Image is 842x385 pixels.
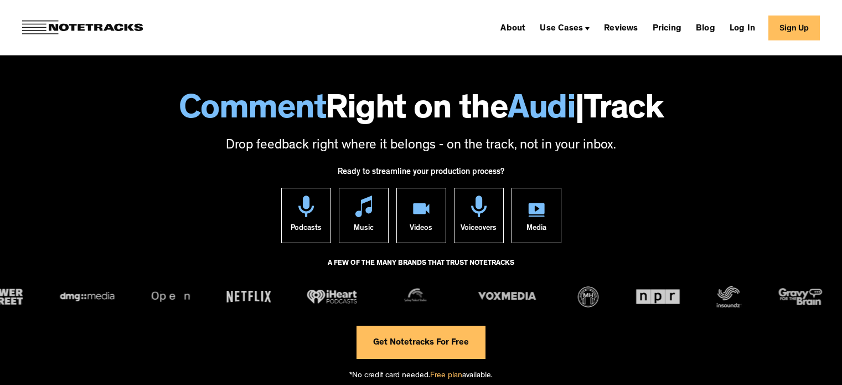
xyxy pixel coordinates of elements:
[339,188,389,243] a: Music
[354,217,374,243] div: Music
[691,19,720,37] a: Blog
[410,217,432,243] div: Videos
[496,19,530,37] a: About
[396,188,446,243] a: Videos
[357,326,485,359] a: Get Notetracks For Free
[328,254,514,284] div: A FEW OF THE MANY BRANDS THAT TRUST NOTETRACKS
[11,137,831,156] p: Drop feedback right where it belongs - on the track, not in your inbox.
[540,24,583,33] div: Use Cases
[512,188,561,243] a: Media
[454,188,504,243] a: Voiceovers
[526,217,546,243] div: Media
[291,217,322,243] div: Podcasts
[461,217,497,243] div: Voiceovers
[768,16,820,40] a: Sign Up
[508,94,575,129] span: Audi
[648,19,686,37] a: Pricing
[11,94,831,129] h1: Right on the Track
[430,372,462,380] span: Free plan
[600,19,642,37] a: Reviews
[338,161,504,188] div: Ready to streamline your production process?
[725,19,760,37] a: Log In
[575,94,584,129] span: |
[281,188,331,243] a: Podcasts
[535,19,594,37] div: Use Cases
[179,94,326,129] span: Comment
